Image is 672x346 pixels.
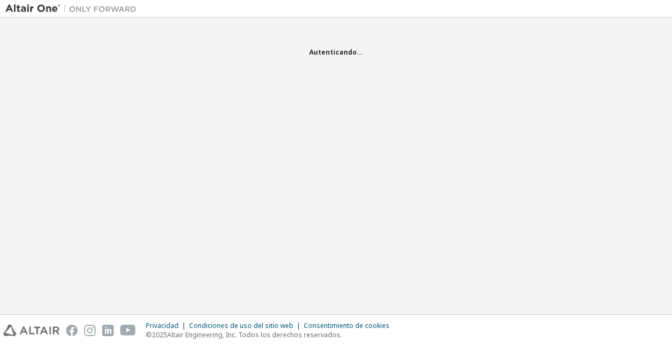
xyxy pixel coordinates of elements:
[189,321,293,330] font: Condiciones de uso del sitio web
[167,330,342,339] font: Altair Engineering, Inc. Todos los derechos reservados.
[146,330,152,339] font: ©
[102,325,114,336] img: linkedin.svg
[66,325,78,336] img: facebook.svg
[152,330,167,339] font: 2025
[304,321,390,330] font: Consentimiento de cookies
[146,321,179,330] font: Privacidad
[120,325,136,336] img: youtube.svg
[5,3,142,14] img: Altair Uno
[3,325,60,336] img: altair_logo.svg
[309,47,363,57] font: Autenticando...
[84,325,96,336] img: instagram.svg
